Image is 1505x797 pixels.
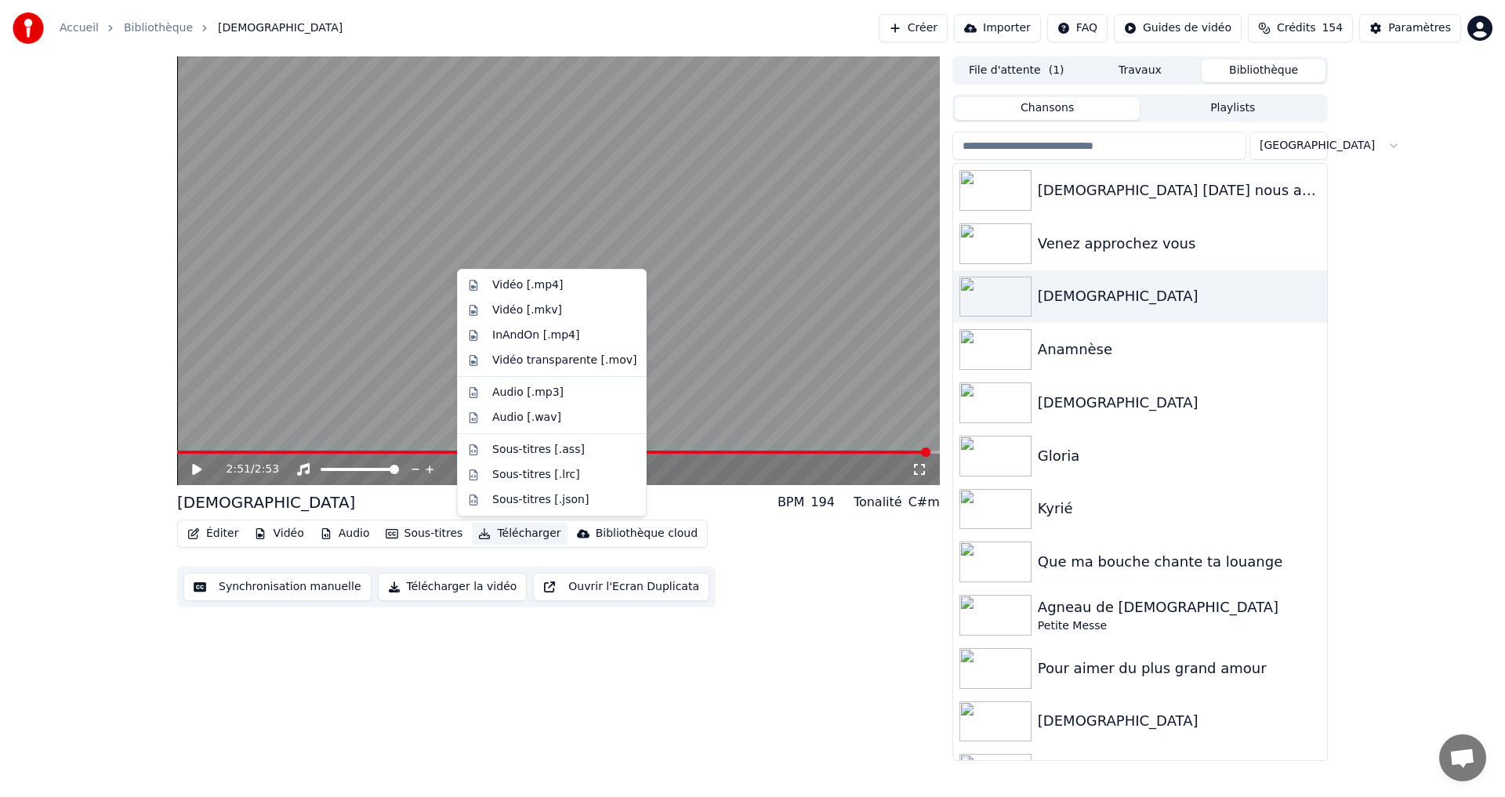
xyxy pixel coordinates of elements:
div: Vidéo transparente [.mov] [492,353,636,368]
div: Paramètres [1388,20,1451,36]
button: Crédits154 [1248,14,1353,42]
button: Télécharger [472,523,567,545]
button: Créer [879,14,948,42]
div: BPM [778,493,804,512]
a: Accueil [60,20,99,36]
button: Sous-titres [379,523,470,545]
div: [DEMOGRAPHIC_DATA] [1038,285,1321,307]
div: Sous-titres [.lrc] [492,467,580,483]
div: C#m [908,493,940,512]
img: youka [13,13,44,44]
div: Sous-titres [.json] [492,492,589,508]
span: [GEOGRAPHIC_DATA] [1260,138,1375,154]
span: 154 [1322,20,1343,36]
button: Chansons [955,97,1141,120]
div: Vidéo [.mkv] [492,302,562,318]
div: Vidéo [.mp4] [492,277,563,293]
button: File d'attente [955,60,1079,82]
span: [DEMOGRAPHIC_DATA] [218,20,343,36]
div: Bibliothèque cloud [596,526,698,542]
div: Petite Messe [1038,618,1321,634]
span: 2:51 [227,462,251,477]
div: Venez approchez vous [1038,233,1321,255]
button: Télécharger la vidéo [378,573,528,601]
button: Guides de vidéo [1114,14,1242,42]
div: / [227,462,264,477]
button: Ouvrir l'Ecran Duplicata [533,573,709,601]
div: Tonalité [854,493,902,512]
div: Anamnèse [1038,339,1321,360]
div: Gloria [1038,445,1321,467]
button: Audio [314,523,376,545]
button: Synchronisation manuelle [183,573,372,601]
a: Bibliothèque [124,20,193,36]
button: Playlists [1140,97,1325,120]
div: Que ma bouche chante ta louange [1038,551,1321,573]
div: [DEMOGRAPHIC_DATA] [177,491,355,513]
nav: breadcrumb [60,20,343,36]
div: Agneau de [DEMOGRAPHIC_DATA] [1038,596,1321,618]
button: Éditer [181,523,245,545]
span: 2:53 [255,462,279,477]
div: [DEMOGRAPHIC_DATA] [1038,392,1321,414]
span: Crédits [1277,20,1315,36]
button: Vidéo [248,523,310,545]
span: ( 1 ) [1049,63,1064,78]
div: Pour aimer du plus grand amour [1038,658,1321,679]
div: Audio [.mp3] [492,385,564,400]
div: InAndOn [.mp4] [492,328,580,343]
div: Ouvrir le chat [1439,734,1486,781]
button: FAQ [1047,14,1108,42]
button: Travaux [1079,60,1202,82]
div: Sous-titres [.ass] [492,442,585,458]
div: [DEMOGRAPHIC_DATA] [DATE] nous appelle [1038,179,1321,201]
button: Importer [954,14,1041,42]
div: Kyrié [1038,498,1321,520]
div: 194 [811,493,835,512]
div: Audio [.wav] [492,410,561,426]
button: Bibliothèque [1202,60,1325,82]
div: [DEMOGRAPHIC_DATA] [1038,710,1321,732]
button: Paramètres [1359,14,1461,42]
